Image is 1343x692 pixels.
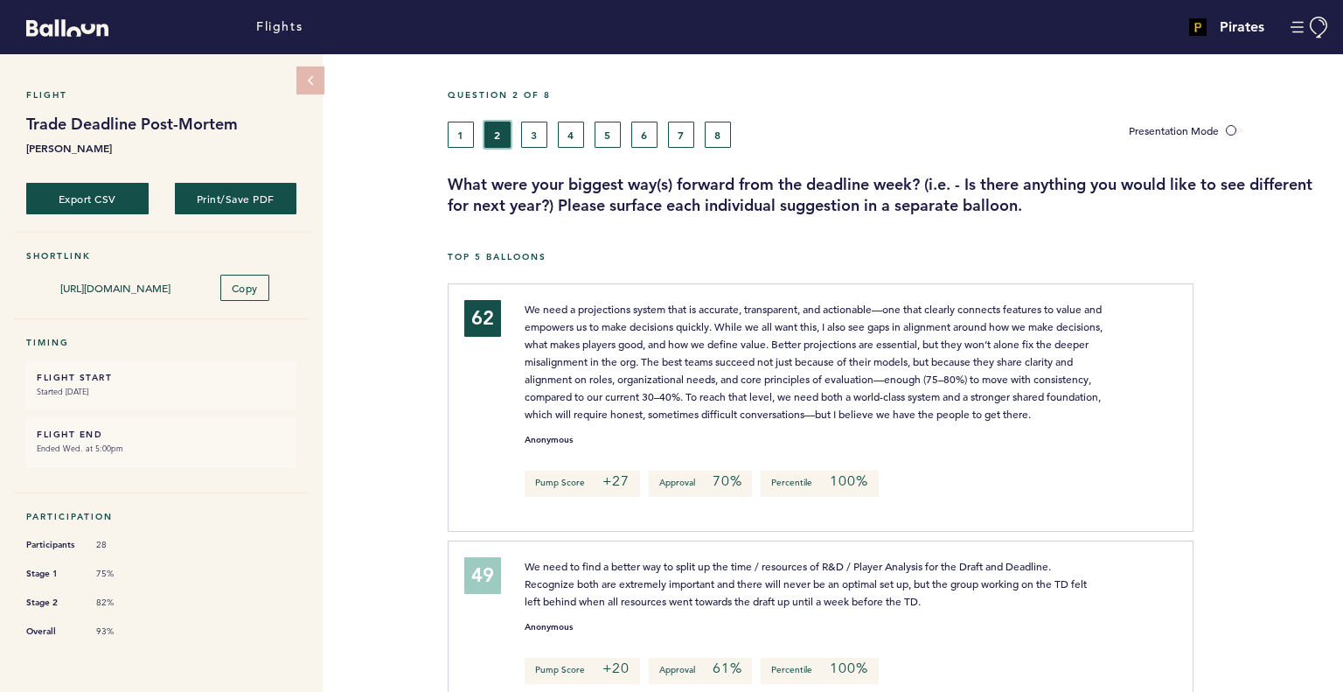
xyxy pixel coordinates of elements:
b: [PERSON_NAME] [26,139,296,157]
p: Approval [649,471,752,497]
h1: Trade Deadline Post-Mortem [26,114,296,135]
svg: Balloon [26,19,108,37]
span: We need a projections system that is accurate, transparent, and actionable—one that clearly conne... [525,302,1105,421]
span: Stage 1 [26,565,79,583]
button: Export CSV [26,183,149,214]
h5: Shortlink [26,250,296,262]
p: Percentile [761,658,878,684]
button: 5 [595,122,621,148]
a: Balloon [13,17,108,36]
a: Flights [256,17,303,37]
button: 3 [521,122,547,148]
button: Manage Account [1291,17,1330,38]
h4: Pirates [1220,17,1264,38]
p: Pump Score [525,471,640,497]
div: 62 [464,300,501,337]
button: Copy [220,275,269,301]
em: +27 [602,472,630,490]
h3: What were your biggest way(s) forward from the deadline week? (i.e. - Is there anything you would... [448,174,1330,216]
span: 82% [96,597,149,609]
em: 100% [830,472,867,490]
h5: Timing [26,337,296,348]
span: 93% [96,626,149,638]
span: Overall [26,623,79,640]
h6: FLIGHT START [37,372,286,383]
button: Print/Save PDF [175,183,297,214]
button: 8 [705,122,731,148]
button: 2 [484,122,511,148]
small: Anonymous [525,623,573,632]
button: 6 [631,122,658,148]
p: Pump Score [525,658,640,684]
small: Ended Wed. at 5:00pm [37,440,286,458]
h6: FLIGHT END [37,429,286,440]
span: 28 [96,539,149,551]
span: Participants [26,536,79,554]
small: Started [DATE] [37,383,286,401]
h5: Top 5 Balloons [448,251,1330,262]
span: 75% [96,568,149,580]
h5: Question 2 of 8 [448,89,1330,101]
small: Anonymous [525,436,573,444]
span: We need to find a better way to split up the time / resources of R&D / Player Analysis for the Dr... [525,559,1089,608]
em: 61% [713,660,741,677]
button: 7 [668,122,694,148]
h5: Flight [26,89,296,101]
em: 100% [830,660,867,677]
em: 70% [713,472,741,490]
div: 49 [464,557,501,594]
em: +20 [602,660,630,677]
p: Percentile [761,471,878,497]
button: 4 [558,122,584,148]
span: Stage 2 [26,594,79,612]
span: Presentation Mode [1129,123,1219,137]
h5: Participation [26,511,296,522]
button: 1 [448,122,474,148]
p: Approval [649,658,752,684]
span: Copy [232,281,258,295]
